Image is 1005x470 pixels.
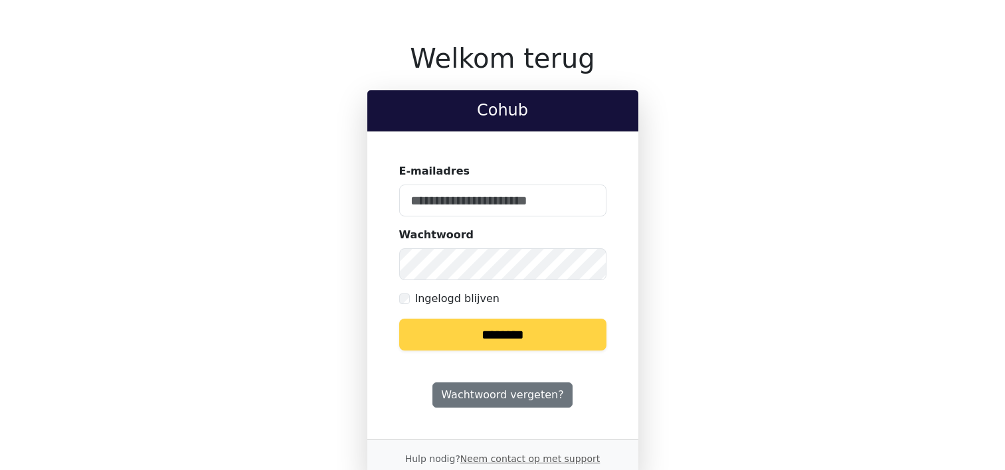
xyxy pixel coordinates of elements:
h1: Welkom terug [367,42,638,74]
h2: Cohub [378,101,628,120]
label: Ingelogd blijven [415,291,500,307]
label: E-mailadres [399,163,470,179]
label: Wachtwoord [399,227,474,243]
a: Wachtwoord vergeten? [432,382,572,408]
small: Hulp nodig? [405,453,600,464]
a: Neem contact op met support [460,453,600,464]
